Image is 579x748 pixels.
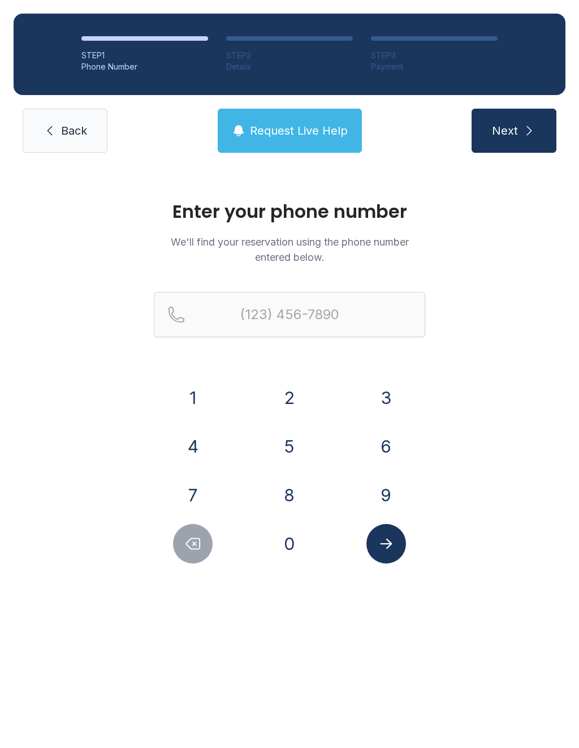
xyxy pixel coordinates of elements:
[81,50,208,61] div: STEP 1
[226,61,353,72] div: Details
[154,234,425,265] p: We'll find your reservation using the phone number entered below.
[270,524,309,564] button: 0
[250,123,348,139] span: Request Live Help
[492,123,518,139] span: Next
[173,524,213,564] button: Delete number
[81,61,208,72] div: Phone Number
[226,50,353,61] div: STEP 2
[366,524,406,564] button: Submit lookup form
[61,123,87,139] span: Back
[154,203,425,221] h1: Enter your phone number
[366,427,406,466] button: 6
[270,378,309,418] button: 2
[173,475,213,515] button: 7
[173,427,213,466] button: 4
[366,378,406,418] button: 3
[270,475,309,515] button: 8
[371,61,498,72] div: Payment
[270,427,309,466] button: 5
[173,378,213,418] button: 1
[154,292,425,337] input: Reservation phone number
[371,50,498,61] div: STEP 3
[366,475,406,515] button: 9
